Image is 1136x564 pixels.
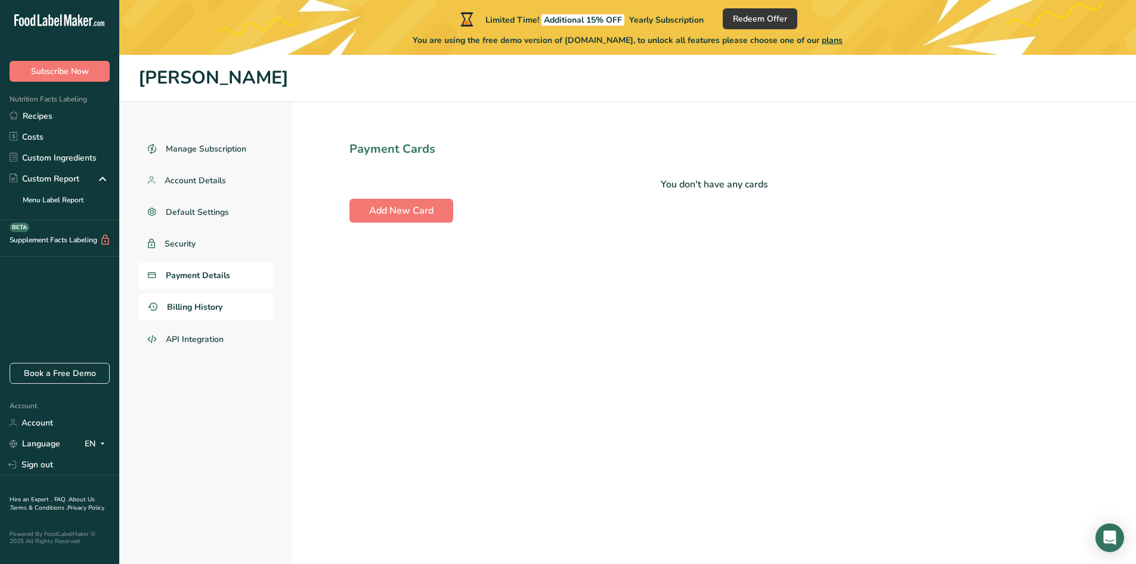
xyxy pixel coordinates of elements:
[138,294,273,320] a: Billing History
[10,363,110,384] a: Book a Free Demo
[54,495,69,504] a: FAQ .
[138,325,273,354] a: API Integration
[138,167,273,194] a: Account Details
[67,504,104,512] a: Privacy Policy
[138,135,273,162] a: Manage Subscription
[413,34,843,47] span: You are using the free demo version of [DOMAIN_NAME], to unlock all features please choose one of...
[138,262,273,289] a: Payment Details
[349,199,453,223] button: Add New Card
[31,65,89,78] span: Subscribe Now
[166,333,224,346] span: API Integration
[166,269,230,282] span: Payment Details
[822,35,843,46] span: plans
[10,495,95,512] a: About Us .
[138,230,273,257] a: Security
[10,504,67,512] a: Terms & Conditions .
[138,64,1117,92] h1: [PERSON_NAME]
[10,223,29,232] div: BETA
[10,61,110,82] button: Subscribe Now
[10,495,52,504] a: Hire an Expert .
[10,531,110,545] div: Powered By FoodLabelMaker © 2025 All Rights Reserved
[167,301,222,313] span: Billing History
[166,143,246,155] span: Manage Subscription
[138,199,273,226] a: Default Settings
[166,206,229,218] span: Default Settings
[349,140,1079,158] div: Payment Cards
[629,14,704,26] span: Yearly Subscription
[733,13,787,25] span: Redeem Offer
[369,204,434,218] span: Add New Card
[458,12,704,26] div: Limited Time!
[85,437,110,451] div: EN
[165,238,196,250] span: Security
[165,174,226,187] span: Account Details
[10,433,60,454] a: Language
[349,177,1079,192] div: You don't have any cards
[541,14,624,26] span: Additional 15% OFF
[723,8,797,29] button: Redeem Offer
[1095,523,1124,552] div: Open Intercom Messenger
[10,172,79,185] div: Custom Report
